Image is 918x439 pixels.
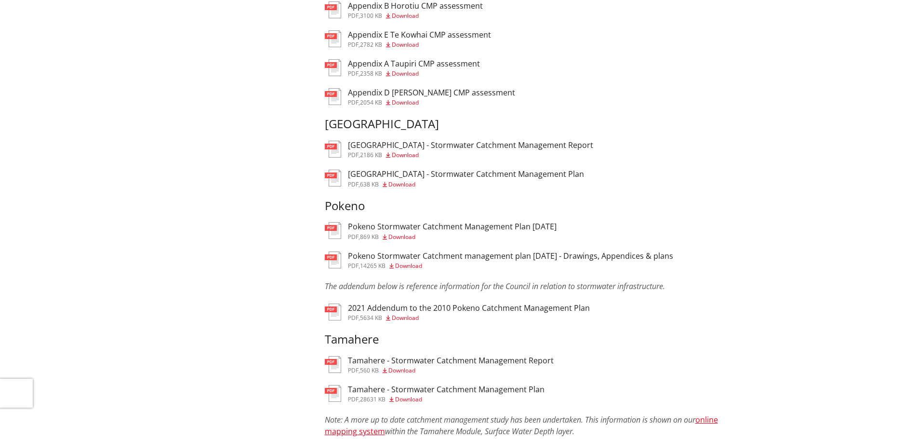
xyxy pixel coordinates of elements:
[392,69,419,78] span: Download
[348,182,584,187] div: ,
[348,59,480,68] h3: Appendix A Taupiri CMP assessment
[348,42,491,48] div: ,
[325,88,515,106] a: Appendix D [PERSON_NAME] CMP assessment pdf,2054 KB Download
[874,399,908,433] iframe: Messenger Launcher
[348,252,673,261] h3: Pokeno Stormwater Catchment management plan [DATE] - Drawings, Appendices & plans
[325,304,590,321] a: 2021 Addendum to the 2010 Pokeno Catchment Management Plan pdf,5634 KB Download
[348,314,359,322] span: pdf
[360,40,382,49] span: 2782 KB
[348,100,515,106] div: ,
[348,88,515,97] h3: Appendix D [PERSON_NAME] CMP assessment
[360,151,382,159] span: 2186 KB
[325,333,735,346] h3: Tamahere
[392,40,419,49] span: Download
[325,59,480,77] a: Appendix A Taupiri CMP assessment pdf,2358 KB Download
[325,170,341,186] img: document-pdf.svg
[325,199,735,213] h3: Pokeno
[360,314,382,322] span: 5634 KB
[325,304,341,320] img: document-pdf.svg
[348,366,359,374] span: pdf
[348,233,359,241] span: pdf
[388,366,415,374] span: Download
[348,12,359,20] span: pdf
[392,151,419,159] span: Download
[348,356,554,365] h3: Tamahere - Stormwater Catchment Management Report
[348,151,359,159] span: pdf
[325,1,483,19] a: Appendix B Horotiu CMP assessment pdf,3100 KB Download
[325,252,673,269] a: Pokeno Stormwater Catchment management plan [DATE] - Drawings, Appendices & plans pdf,14265 KB Do...
[348,40,359,49] span: pdf
[348,222,557,231] h3: Pokeno Stormwater Catchment Management Plan [DATE]
[360,69,382,78] span: 2358 KB
[348,170,584,179] h3: [GEOGRAPHIC_DATA] - Stormwater Catchment Management Plan
[392,12,419,20] span: Download
[325,252,341,268] img: document-pdf.svg
[325,30,491,48] a: Appendix E Te Kowhai CMP assessment pdf,2782 KB Download
[325,414,718,437] a: online mapping system
[348,395,359,403] span: pdf
[325,117,735,131] h3: [GEOGRAPHIC_DATA]
[325,222,557,239] a: Pokeno Stormwater Catchment Management Plan [DATE] pdf,869 KB Download
[348,69,359,78] span: pdf
[325,414,695,425] em: Note: A more up to date catchment management study has been undertaken. This information is shown...
[392,314,419,322] span: Download
[360,395,386,403] span: 28631 KB
[348,71,480,77] div: ,
[325,88,341,105] img: document-pdf.svg
[325,385,341,402] img: document-pdf.svg
[325,356,341,373] img: document-pdf.svg
[325,59,341,76] img: document-pdf.svg
[348,304,590,313] h3: 2021 Addendum to the 2010 Pokeno Catchment Management Plan
[348,13,483,19] div: ,
[348,180,359,188] span: pdf
[325,170,584,187] a: [GEOGRAPHIC_DATA] - Stormwater Catchment Management Plan pdf,638 KB Download
[348,397,545,402] div: ,
[348,1,483,11] h3: Appendix B Horotiu CMP assessment
[348,262,359,270] span: pdf
[348,263,673,269] div: ,
[325,385,545,402] a: Tamahere - Stormwater Catchment Management Plan pdf,28631 KB Download
[360,12,382,20] span: 3100 KB
[348,30,491,40] h3: Appendix E Te Kowhai CMP assessment
[348,141,593,150] h3: [GEOGRAPHIC_DATA] - Stormwater Catchment Management Report
[360,180,379,188] span: 638 KB
[348,385,545,394] h3: Tamahere - Stormwater Catchment Management Plan
[388,233,415,241] span: Download
[360,233,379,241] span: 869 KB
[348,368,554,373] div: ,
[348,234,557,240] div: ,
[325,1,341,18] img: document-pdf.svg
[348,152,593,158] div: ,
[325,141,341,158] img: document-pdf.svg
[395,262,422,270] span: Download
[348,98,359,106] span: pdf
[360,98,382,106] span: 2054 KB
[325,30,341,47] img: document-pdf.svg
[325,141,593,158] a: [GEOGRAPHIC_DATA] - Stormwater Catchment Management Report pdf,2186 KB Download
[392,98,419,106] span: Download
[395,395,422,403] span: Download
[388,180,415,188] span: Download
[360,262,386,270] span: 14265 KB
[325,222,341,239] img: document-pdf.svg
[325,356,554,373] a: Tamahere - Stormwater Catchment Management Report pdf,560 KB Download
[360,366,379,374] span: 560 KB
[325,281,665,303] em: The addendum below is reference information for the Council in relation to stormwater infrastruct...
[348,315,590,321] div: ,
